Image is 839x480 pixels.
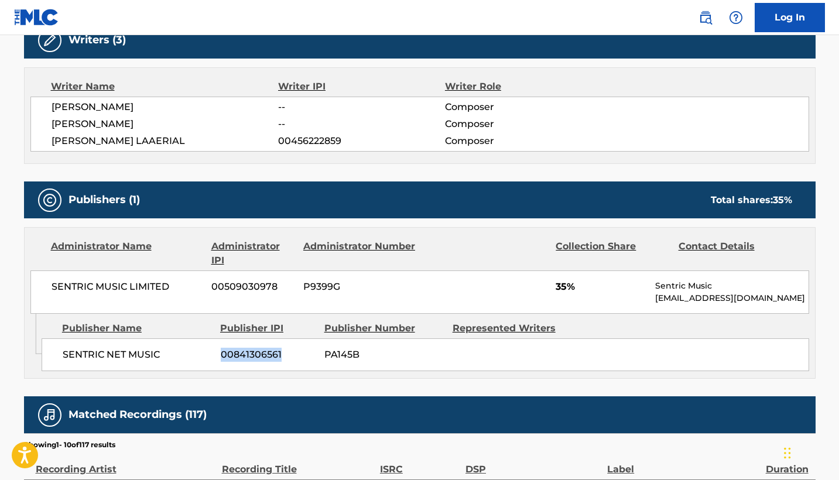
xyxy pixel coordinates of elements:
[43,193,57,207] img: Publishers
[711,193,792,207] div: Total shares:
[755,3,825,32] a: Log In
[69,193,140,207] h5: Publishers (1)
[766,450,810,476] div: Duration
[278,134,444,148] span: 00456222859
[784,436,791,471] div: Drag
[36,450,216,476] div: Recording Artist
[278,100,444,114] span: --
[324,321,444,335] div: Publisher Number
[278,117,444,131] span: --
[453,321,572,335] div: Represented Writers
[51,239,203,268] div: Administrator Name
[24,440,115,450] p: Showing 1 - 10 of 117 results
[43,408,57,422] img: Matched Recordings
[607,450,759,476] div: Label
[43,33,57,47] img: Writers
[655,280,808,292] p: Sentric Music
[324,348,444,362] span: PA145B
[278,80,445,94] div: Writer IPI
[729,11,743,25] img: help
[52,117,279,131] span: [PERSON_NAME]
[465,450,601,476] div: DSP
[69,408,207,421] h5: Matched Recordings (117)
[211,280,294,294] span: 00509030978
[52,100,279,114] span: [PERSON_NAME]
[52,280,203,294] span: SENTRIC MUSIC LIMITED
[51,80,279,94] div: Writer Name
[780,424,839,480] iframe: Chat Widget
[69,33,126,47] h5: Writers (3)
[655,292,808,304] p: [EMAIL_ADDRESS][DOMAIN_NAME]
[445,117,597,131] span: Composer
[698,11,713,25] img: search
[380,450,460,476] div: ISRC
[556,280,646,294] span: 35%
[62,321,211,335] div: Publisher Name
[679,239,792,268] div: Contact Details
[222,450,374,476] div: Recording Title
[14,9,59,26] img: MLC Logo
[52,134,279,148] span: [PERSON_NAME] LAAERIAL
[445,134,597,148] span: Composer
[724,6,748,29] div: Help
[445,80,597,94] div: Writer Role
[556,239,669,268] div: Collection Share
[221,348,316,362] span: 00841306561
[303,280,417,294] span: P9399G
[694,6,717,29] a: Public Search
[63,348,212,362] span: SENTRIC NET MUSIC
[220,321,316,335] div: Publisher IPI
[445,100,597,114] span: Composer
[303,239,417,268] div: Administrator Number
[773,194,792,205] span: 35 %
[211,239,294,268] div: Administrator IPI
